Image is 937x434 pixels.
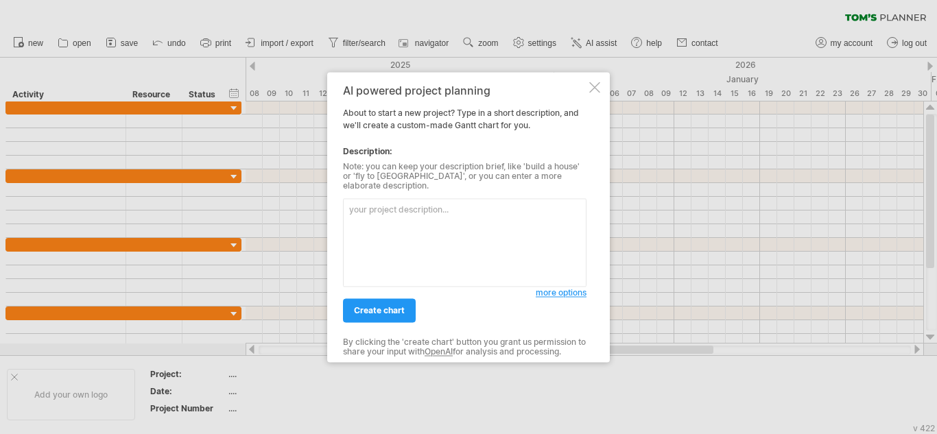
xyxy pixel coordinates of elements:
span: more options [536,287,586,298]
div: By clicking the 'create chart' button you grant us permission to share your input with for analys... [343,337,586,357]
span: create chart [354,305,405,315]
div: Description: [343,145,586,158]
a: create chart [343,298,416,322]
a: OpenAI [425,347,453,357]
a: more options [536,287,586,299]
div: AI powered project planning [343,84,586,97]
div: About to start a new project? Type in a short description, and we'll create a custom-made Gantt c... [343,84,586,350]
div: Note: you can keep your description brief, like 'build a house' or 'fly to [GEOGRAPHIC_DATA]', or... [343,162,586,191]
